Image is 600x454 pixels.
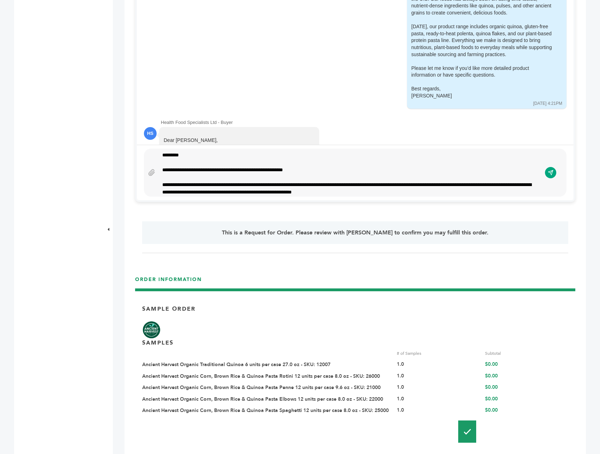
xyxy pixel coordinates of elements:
[485,384,568,391] div: $0.00
[397,407,480,414] div: 1.0
[142,384,381,391] a: Ancient Harvest Organic Corn, Brown Rice & Quinoa Pasta Penne 12 units per case 9.6 oz - SKU: 21000
[159,228,551,237] p: This is a Request for Order. Please review with [PERSON_NAME] to confirm you may fulfill this order.
[164,137,305,179] div: Dear [PERSON_NAME],
[161,119,566,126] div: Health Food Specialists Ltd - Buyer
[397,350,480,357] div: # of Samples
[135,276,575,288] h3: ORDER INFORMATION
[397,373,480,380] div: 1.0
[485,407,568,414] div: $0.00
[142,321,160,339] img: Brand Name
[485,396,568,403] div: $0.00
[458,420,476,443] img: Pallet-Icons-01.png
[485,373,568,380] div: $0.00
[485,361,568,368] div: $0.00
[397,361,480,368] div: 1.0
[533,101,562,107] div: [DATE] 4:21PM
[397,384,480,391] div: 1.0
[142,396,383,402] a: Ancient Harvest Organic Corn, Brown Rice & Quinoa Pasta Elbows 12 units per case 8.0 oz - SKU: 22000
[142,305,195,313] p: Sample Order
[142,407,389,414] a: Ancient Harvest Organic Corn, Brown Rice & Quinoa Pasta Spaghetti 12 units per case 8.0 oz - SKU:...
[144,127,157,140] div: HS
[142,339,174,347] p: SAMPLES
[485,350,568,357] div: Subtotal
[397,396,480,403] div: 1.0
[142,361,331,368] a: Ancient Harvest Organic Traditional Quinoa 6 units per case 27.0 oz - SKU: 12007
[142,373,380,380] a: Ancient Harvest Organic Corn, Brown Rice & Quinoa Pasta Rotini 12 units per case 8.0 oz - SKU: 26000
